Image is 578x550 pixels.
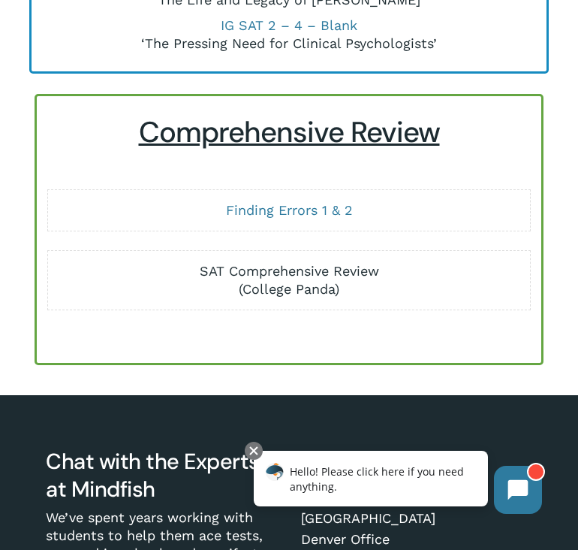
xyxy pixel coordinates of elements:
u: Comprehensive Review [139,113,440,151]
a: Finding Errors 1 & 2 [226,202,353,218]
a: Denver Office [301,532,522,547]
p: (College Panda) [53,262,525,298]
iframe: Chatbot [238,439,557,529]
p: ‘The Pressing Need for Clinical Psychologists’ [37,17,540,53]
a: SAT Comprehensive Review [200,263,379,279]
h3: Chat with the Experts at Mindfish [46,448,267,503]
a: IG SAT 2 – 4 – Blank [221,17,357,33]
